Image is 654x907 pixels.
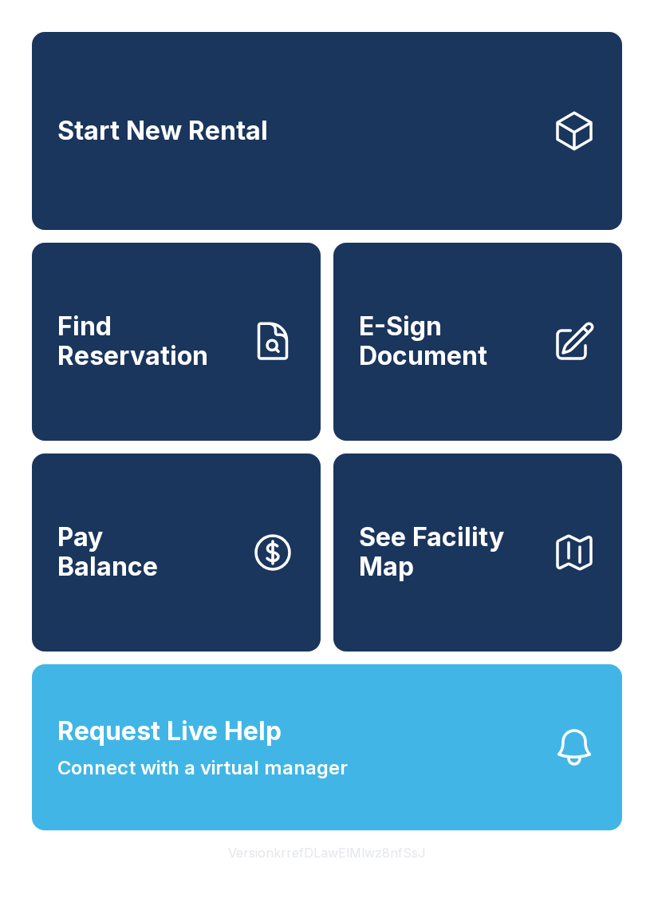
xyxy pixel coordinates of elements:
span: See Facility Map [359,523,539,581]
span: Pay Balance [57,523,158,581]
a: E-Sign Document [333,243,622,441]
span: Start New Rental [57,117,268,146]
a: Start New Rental [32,32,622,230]
button: PayBalance [32,453,321,652]
button: Request Live HelpConnect with a virtual manager [32,664,622,830]
span: Connect with a virtual manager [57,754,348,782]
span: E-Sign Document [359,312,539,370]
span: Request Live Help [57,712,282,751]
button: See Facility Map [333,453,622,652]
a: Find Reservation [32,243,321,441]
span: Find Reservation [57,312,238,370]
button: VersionkrrefDLawElMlwz8nfSsJ [215,830,439,875]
